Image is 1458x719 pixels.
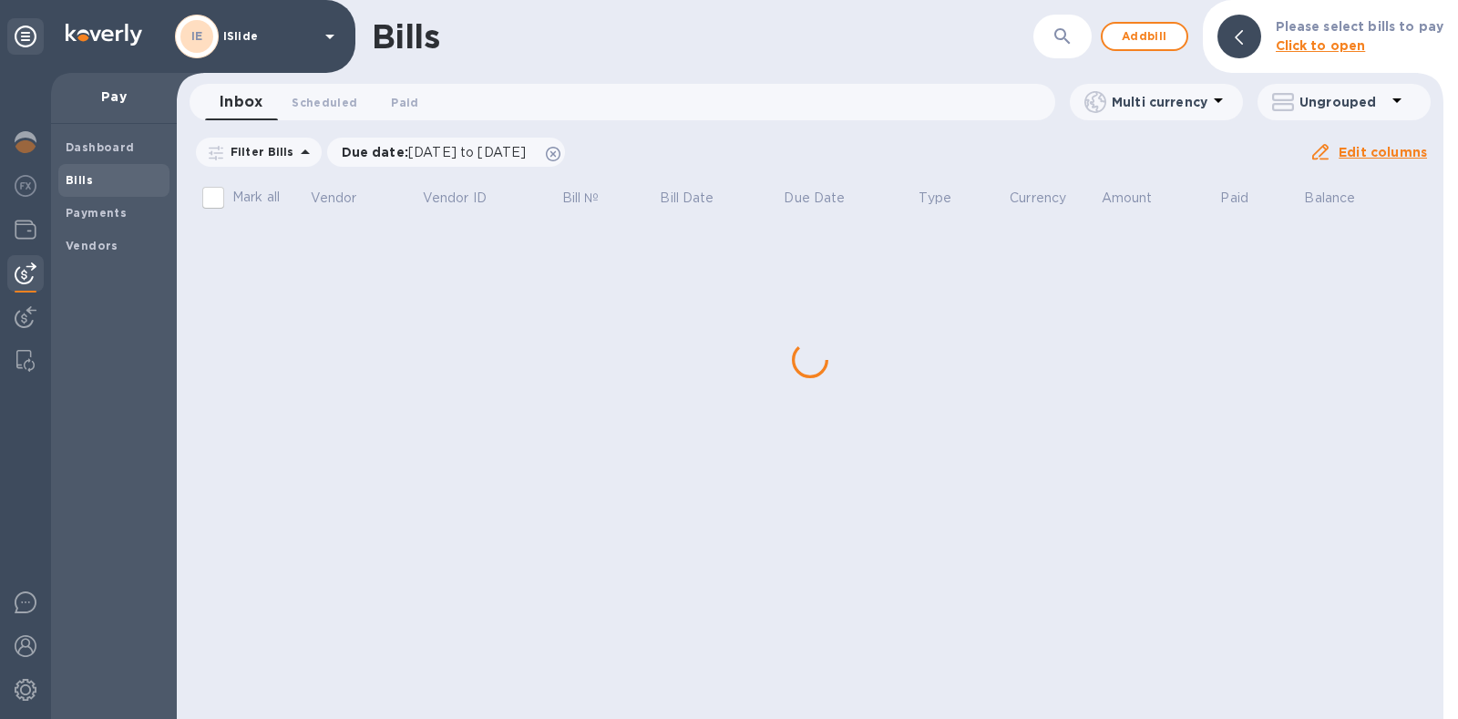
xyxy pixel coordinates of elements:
p: Currency [1010,189,1066,208]
p: Vendor [311,189,357,208]
h1: Bills [372,17,439,56]
p: Bill Date [660,189,714,208]
b: Please select bills to pay [1276,19,1443,34]
div: Due date:[DATE] to [DATE] [327,138,566,167]
img: Wallets [15,219,36,241]
span: Bill Date [660,189,737,208]
span: Due Date [784,189,868,208]
p: Vendor ID [423,189,487,208]
p: ISlide [223,30,314,43]
span: Scheduled [292,93,357,112]
p: Paid [1220,189,1248,208]
u: Edit columns [1339,145,1427,159]
p: Filter Bills [223,144,294,159]
p: Pay [66,87,162,106]
span: Amount [1102,189,1176,208]
span: Paid [391,93,418,112]
p: Bill № [562,189,600,208]
b: Vendors [66,239,118,252]
p: Mark all [232,188,280,207]
span: Type [919,189,975,208]
div: Unpin categories [7,18,44,55]
span: Paid [1220,189,1272,208]
p: Due date : [342,143,536,161]
p: Balance [1304,189,1355,208]
button: Addbill [1101,22,1188,51]
b: Dashboard [66,140,135,154]
b: Click to open [1276,38,1366,53]
b: Bills [66,173,93,187]
span: Bill № [562,189,623,208]
p: Type [919,189,951,208]
span: [DATE] to [DATE] [408,145,526,159]
img: Logo [66,24,142,46]
span: Vendor ID [423,189,510,208]
span: Balance [1304,189,1379,208]
img: Foreign exchange [15,175,36,197]
p: Amount [1102,189,1153,208]
b: IE [191,29,203,43]
p: Multi currency [1112,93,1207,111]
p: Ungrouped [1299,93,1386,111]
span: Vendor [311,189,381,208]
b: Payments [66,206,127,220]
span: Inbox [220,89,262,115]
p: Due Date [784,189,845,208]
span: Add bill [1117,26,1172,47]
